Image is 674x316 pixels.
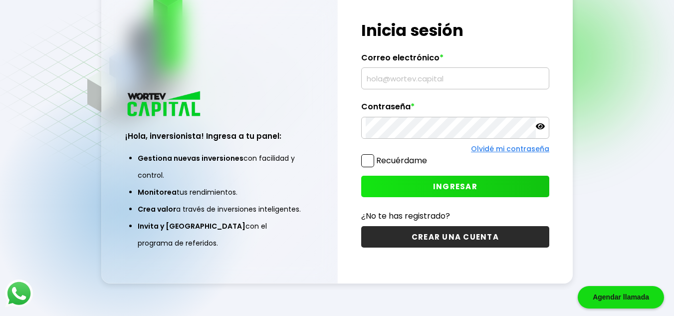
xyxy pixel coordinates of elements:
[433,181,477,192] span: INGRESAR
[361,210,549,248] a: ¿No te has registrado?CREAR UNA CUENTA
[138,150,301,184] li: con facilidad y control.
[376,155,427,166] label: Recuérdame
[5,280,33,308] img: logos_whatsapp-icon.242b2217.svg
[138,204,176,214] span: Crea valor
[138,221,245,231] span: Invita y [GEOGRAPHIC_DATA]
[361,53,549,68] label: Correo electrónico
[138,184,301,201] li: tus rendimientos.
[361,226,549,248] button: CREAR UNA CUENTA
[125,90,204,119] img: logo_wortev_capital
[138,201,301,218] li: a través de inversiones inteligentes.
[578,286,664,309] div: Agendar llamada
[471,144,549,154] a: Olvidé mi contraseña
[366,68,545,89] input: hola@wortev.capital
[138,218,301,252] li: con el programa de referidos.
[361,18,549,42] h1: Inicia sesión
[138,153,243,163] span: Gestiona nuevas inversiones
[138,187,177,197] span: Monitorea
[361,176,549,197] button: INGRESAR
[125,130,314,142] h3: ¡Hola, inversionista! Ingresa a tu panel:
[361,210,549,222] p: ¿No te has registrado?
[361,102,549,117] label: Contraseña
